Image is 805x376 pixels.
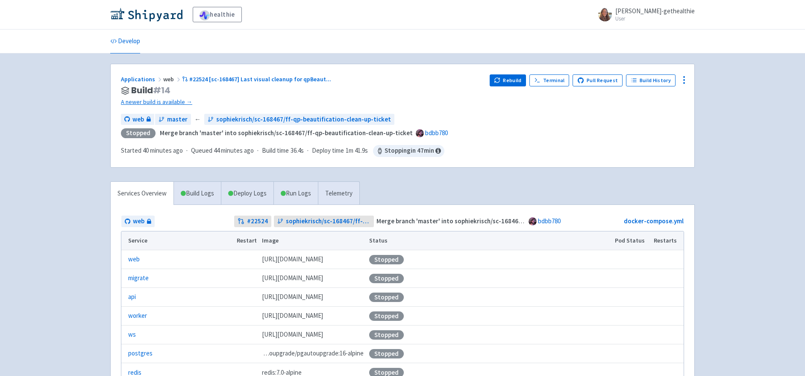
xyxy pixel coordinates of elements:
[121,75,163,83] a: Applications
[214,146,254,154] time: 44 minutes ago
[221,182,273,205] a: Deploy Logs
[369,255,404,264] div: Stopped
[369,293,404,302] div: Stopped
[128,349,153,358] a: postgres
[110,8,182,21] img: Shipyard logo
[262,273,323,283] span: [DOMAIN_NAME][URL]
[128,311,147,321] a: worker
[133,216,144,226] span: web
[273,182,318,205] a: Run Logs
[626,74,676,86] a: Build History
[318,182,359,205] a: Telemetry
[193,7,242,22] a: healthie
[615,7,695,15] span: [PERSON_NAME]-gethealthie
[369,311,404,321] div: Stopped
[121,97,483,107] a: A newer build is available →
[259,231,367,250] th: Image
[262,146,289,156] span: Build time
[128,330,136,340] a: ws
[369,349,404,358] div: Stopped
[262,349,364,358] span: pgautoupgrade/pgautoupgrade:16-alpine
[247,216,268,226] strong: # 22524
[110,30,140,53] a: Develop
[593,8,695,21] a: [PERSON_NAME]-gethealthie User
[529,74,569,86] a: Terminal
[174,182,221,205] a: Build Logs
[262,292,323,302] span: [DOMAIN_NAME][URL]
[373,145,444,157] span: Stopping in 47 min
[624,217,684,225] a: docker-compose.yml
[155,114,191,125] a: master
[143,146,183,154] time: 40 minutes ago
[234,216,271,227] a: #22524
[369,330,404,340] div: Stopped
[376,217,629,225] strong: Merge branch 'master' into sophiekrisch/sc-168467/ff-qp-beautification-clean-up-ticket
[167,115,188,124] span: master
[286,216,371,226] span: sophiekrisch/sc-168467/ff-qp-beautification-clean-up-ticket
[189,75,331,83] span: #22524 [sc-168467] Last visual cleanup for qpBeaut ...
[615,16,695,21] small: User
[121,145,444,157] div: · · ·
[234,231,259,250] th: Restart
[163,75,182,83] span: web
[194,115,201,124] span: ←
[367,231,612,250] th: Status
[160,129,413,137] strong: Merge branch 'master' into sophiekrisch/sc-168467/ff-qp-beautification-clean-up-ticket
[262,330,323,340] span: [DOMAIN_NAME][URL]
[128,292,136,302] a: api
[291,146,304,156] span: 36.4s
[274,216,374,227] a: sophiekrisch/sc-168467/ff-qp-beautification-clean-up-ticket
[121,216,155,227] a: web
[128,255,140,264] a: web
[153,84,170,96] span: # 14
[651,231,684,250] th: Restarts
[425,129,448,137] a: bdbb780
[121,146,183,154] span: Started
[216,115,391,124] span: sophiekrisch/sc-168467/ff-qp-beautification-clean-up-ticket
[262,311,323,321] span: [DOMAIN_NAME][URL]
[490,74,526,86] button: Rebuild
[121,128,156,138] div: Stopped
[346,146,368,156] span: 1m 41.9s
[369,274,404,283] div: Stopped
[132,115,144,124] span: web
[204,114,394,125] a: sophiekrisch/sc-168467/ff-qp-beautification-clean-up-ticket
[612,231,651,250] th: Pod Status
[131,86,170,95] span: Build
[191,146,254,154] span: Queued
[121,114,154,125] a: web
[111,182,173,205] a: Services Overview
[182,75,332,83] a: #22524 [sc-168467] Last visual cleanup for qpBeaut...
[312,146,344,156] span: Deploy time
[538,217,561,225] a: bdbb780
[573,74,623,86] a: Pull Request
[121,231,234,250] th: Service
[128,273,149,283] a: migrate
[262,255,323,264] span: [DOMAIN_NAME][URL]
